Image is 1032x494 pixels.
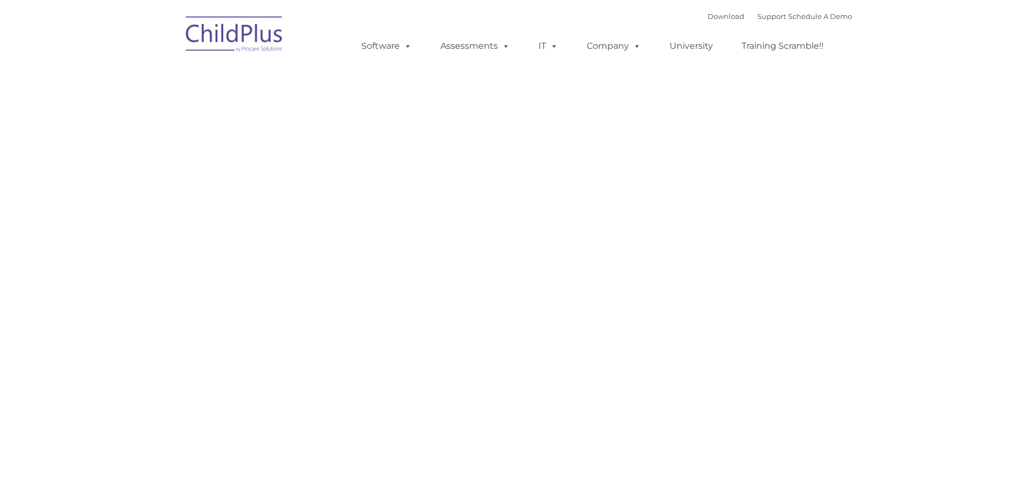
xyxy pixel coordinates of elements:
[528,35,569,57] a: IT
[180,9,289,63] img: ChildPlus by Procare Solutions
[576,35,652,57] a: Company
[788,12,852,21] a: Schedule A Demo
[659,35,724,57] a: University
[430,35,521,57] a: Assessments
[708,12,744,21] a: Download
[351,35,423,57] a: Software
[757,12,786,21] a: Support
[731,35,834,57] a: Training Scramble!!
[708,12,852,21] font: |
